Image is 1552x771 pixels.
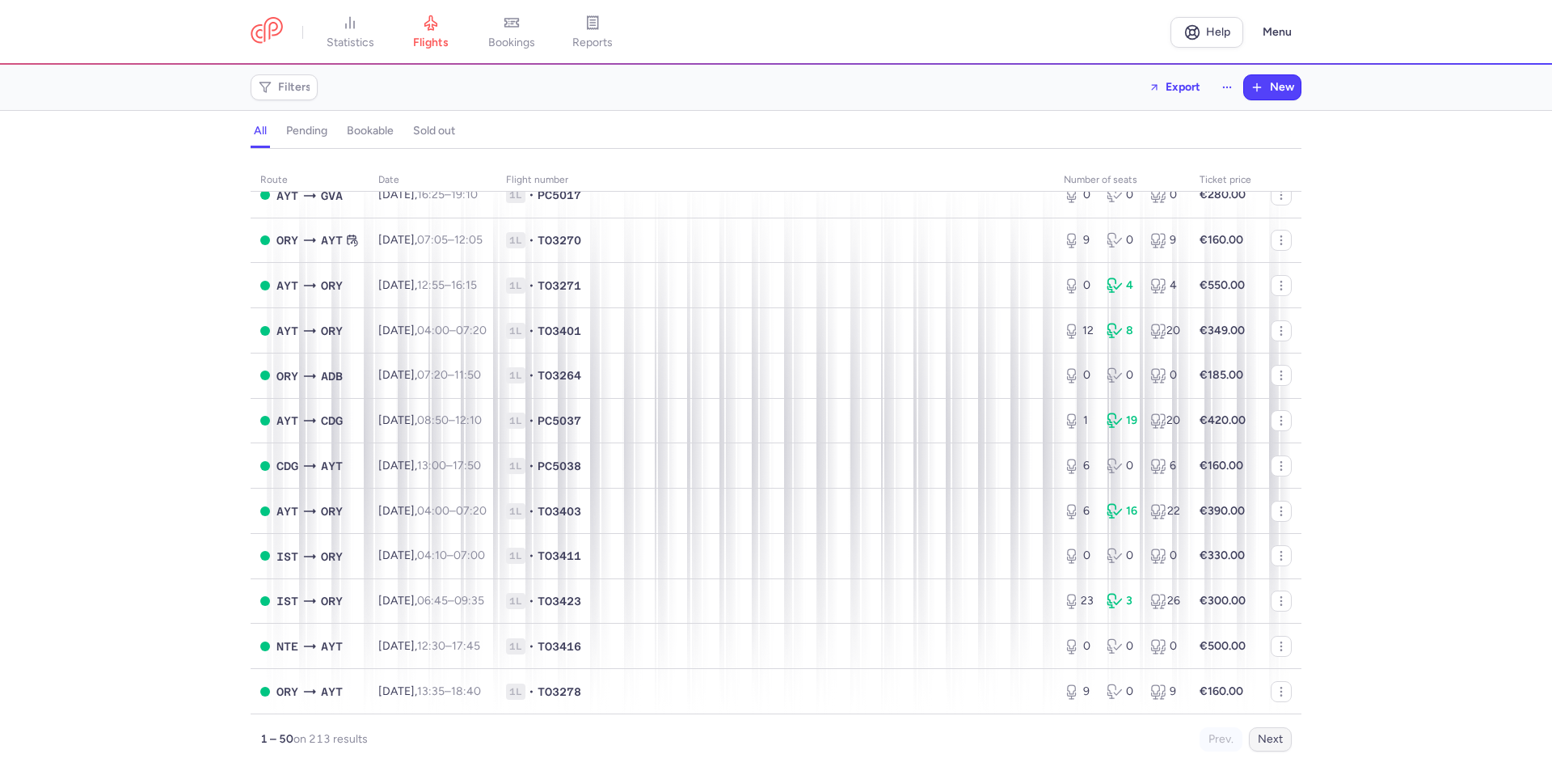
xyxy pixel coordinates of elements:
[1150,593,1180,609] div: 26
[1206,26,1230,38] span: Help
[417,684,481,698] span: –
[1064,638,1094,655] div: 0
[276,502,298,520] span: AYT
[276,412,298,430] span: AYT
[1200,324,1245,337] strong: €349.00
[417,278,445,292] time: 12:55
[1107,503,1137,519] div: 16
[1064,503,1094,519] div: 6
[276,187,298,205] span: AYT
[529,367,534,383] span: •
[276,231,298,249] span: ORY
[378,684,481,698] span: [DATE],
[276,277,298,294] span: AYT
[1107,458,1137,474] div: 0
[417,594,448,608] time: 06:45
[321,367,343,385] span: ADB
[1107,548,1137,564] div: 0
[529,323,534,339] span: •
[529,503,534,519] span: •
[506,367,525,383] span: 1L
[327,36,374,50] span: statistics
[321,231,343,249] span: AYT
[538,187,581,203] span: PC5017
[276,322,298,340] span: AYT
[529,684,534,700] span: •
[538,413,581,429] span: PC5037
[1150,638,1180,655] div: 0
[1150,277,1180,294] div: 4
[529,593,534,609] span: •
[251,168,369,193] th: route
[1064,458,1094,474] div: 6
[378,459,481,472] span: [DATE],
[378,188,478,201] span: [DATE],
[417,233,483,247] span: –
[417,368,481,382] span: –
[506,458,525,474] span: 1L
[378,278,477,292] span: [DATE],
[572,36,613,50] span: reports
[506,232,525,248] span: 1L
[1107,367,1137,383] div: 0
[417,594,484,608] span: –
[538,277,581,294] span: TO3271
[390,15,471,50] a: flights
[1064,684,1094,700] div: 9
[1200,594,1246,608] strong: €300.00
[417,459,481,472] span: –
[538,684,581,700] span: TO3278
[1200,639,1246,653] strong: €500.00
[378,549,485,562] span: [DATE],
[369,168,496,193] th: date
[1150,413,1180,429] div: 20
[1107,684,1137,700] div: 0
[552,15,633,50] a: reports
[278,81,311,94] span: Filters
[378,368,481,382] span: [DATE],
[454,233,483,247] time: 12:05
[310,15,390,50] a: statistics
[378,413,482,427] span: [DATE],
[417,324,487,337] span: –
[260,732,293,746] strong: 1 – 50
[538,548,581,564] span: TO3411
[506,548,525,564] span: 1L
[321,592,343,610] span: ORY
[321,277,343,294] span: ORY
[1200,459,1243,472] strong: €160.00
[321,502,343,520] span: ORY
[455,413,482,427] time: 12:10
[1150,503,1180,519] div: 22
[1166,81,1200,93] span: Export
[1253,17,1301,48] button: Menu
[506,277,525,294] span: 1L
[538,458,581,474] span: PC5038
[1107,277,1137,294] div: 4
[1249,727,1292,752] button: Next
[1200,549,1245,562] strong: €330.00
[417,549,447,562] time: 04:10
[454,368,481,382] time: 11:50
[417,233,448,247] time: 07:05
[1200,684,1243,698] strong: €160.00
[1138,74,1211,100] button: Export
[417,639,480,653] span: –
[488,36,535,50] span: bookings
[529,638,534,655] span: •
[321,187,343,205] span: GVA
[417,324,449,337] time: 04:00
[538,503,581,519] span: TO3403
[417,413,449,427] time: 08:50
[496,168,1054,193] th: Flight number
[538,593,581,609] span: TO3423
[506,323,525,339] span: 1L
[378,233,483,247] span: [DATE],
[1107,593,1137,609] div: 3
[276,367,298,385] span: ORY
[276,683,298,701] span: ORY
[1200,368,1243,382] strong: €185.00
[451,188,478,201] time: 19:10
[1170,17,1243,48] a: Help
[1150,232,1180,248] div: 9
